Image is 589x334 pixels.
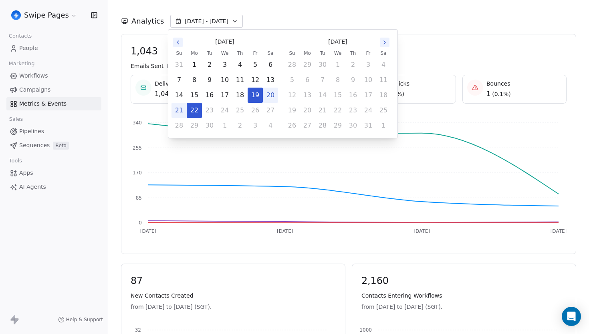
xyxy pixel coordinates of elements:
[263,103,278,118] button: Saturday, September 27th, 2025
[361,73,375,87] button: Friday, October 10th, 2025
[376,58,391,72] button: Saturday, October 4th, 2025
[19,86,50,94] span: Campaigns
[202,58,217,72] button: Tuesday, September 2nd, 2025
[361,292,567,300] span: Contacts Entering Workflows
[133,145,142,151] tspan: 255
[300,58,315,72] button: Monday, September 29th, 2025
[133,170,142,176] tspan: 170
[170,15,243,28] button: [DATE] - [DATE]
[233,118,247,133] button: Thursday, October 2nd, 2025
[346,103,360,118] button: Thursday, October 23rd, 2025
[248,88,262,102] button: Friday, September 19th, 2025, selected
[131,45,567,57] span: 1,043
[6,139,101,152] a: SequencesBeta
[53,142,69,150] span: Beta
[6,113,26,125] span: Sales
[172,58,186,72] button: Sunday, August 31st, 2025
[171,49,187,57] th: Sunday
[233,73,247,87] button: Thursday, September 11th, 2025
[315,58,330,72] button: Tuesday, September 30th, 2025
[6,155,25,167] span: Tools
[285,58,299,72] button: Sunday, September 28th, 2025
[172,73,186,87] button: Sunday, September 7th, 2025
[263,73,278,87] button: Saturday, September 13th, 2025
[315,118,330,133] button: Tuesday, October 28th, 2025
[376,118,391,133] button: Saturday, November 1st, 2025
[6,42,101,55] a: People
[361,103,375,118] button: Friday, October 24th, 2025
[376,49,391,57] th: Saturday
[6,69,101,82] a: Workflows
[173,38,183,47] button: Go to the Previous Month
[315,73,330,87] button: Tuesday, October 7th, 2025
[187,103,202,118] button: Today, Monday, September 22nd, 2025, selected
[263,118,278,133] button: Saturday, October 4th, 2025
[66,316,103,323] span: Help & Support
[300,88,315,102] button: Monday, October 13th, 2025
[248,58,262,72] button: Friday, September 5th, 2025
[202,88,217,102] button: Tuesday, September 16th, 2025
[233,88,247,102] button: Thursday, September 18th, 2025
[285,103,299,118] button: Sunday, October 19th, 2025
[233,58,247,72] button: Thursday, September 4th, 2025
[133,120,142,126] tspan: 340
[492,90,511,98] span: ( 0.1% )
[263,88,278,102] button: Saturday, September 20th, 2025, selected
[232,49,248,57] th: Thursday
[300,49,315,57] th: Monday
[6,180,101,194] a: AI Agents
[359,327,372,333] tspan: 1000
[285,73,299,87] button: Sunday, October 5th, 2025
[486,80,511,88] span: Bounces
[202,73,217,87] button: Tuesday, September 9th, 2025
[486,89,490,99] span: 1
[345,49,361,57] th: Thursday
[218,88,232,102] button: Wednesday, September 17th, 2025
[346,88,360,102] button: Thursday, October 16th, 2025
[135,327,141,333] tspan: 32
[187,73,202,87] button: Monday, September 8th, 2025
[187,49,202,57] th: Monday
[248,73,262,87] button: Friday, September 12th, 2025
[24,10,69,20] span: Swipe Pages
[155,80,195,88] span: Delivered
[331,88,345,102] button: Wednesday, October 15th, 2025
[218,103,232,118] button: Wednesday, September 24th, 2025
[6,125,101,138] a: Pipelines
[19,169,33,177] span: Apps
[5,30,35,42] span: Contacts
[315,88,330,102] button: Tuesday, October 14th, 2025
[263,58,278,72] button: Saturday, September 6th, 2025
[300,103,315,118] button: Monday, October 20th, 2025
[361,303,567,311] span: from [DATE] to [DATE] (SGT).
[131,303,336,311] span: from [DATE] to [DATE] (SGT).
[361,58,375,72] button: Friday, October 3rd, 2025
[202,103,217,118] button: Tuesday, September 23rd, 2025
[315,103,330,118] button: Tuesday, October 21st, 2025
[248,118,262,133] button: Friday, October 3rd, 2025
[171,49,278,133] table: September 2025
[131,292,336,300] span: New Contacts Created
[346,58,360,72] button: Thursday, October 2nd, 2025
[10,8,79,22] button: Swipe Pages
[376,103,391,118] button: Saturday, October 25th, 2025
[263,49,278,57] th: Saturday
[233,103,247,118] button: Thursday, September 25th, 2025
[331,118,345,133] button: Wednesday, October 29th, 2025
[218,73,232,87] button: Wednesday, September 10th, 2025
[315,49,330,57] th: Tuesday
[376,88,391,102] button: Saturday, October 18th, 2025
[330,49,345,57] th: Wednesday
[172,88,186,102] button: Sunday, September 14th, 2025
[131,62,163,70] span: Emails Sent
[218,58,232,72] button: Wednesday, September 3rd, 2025
[376,73,391,87] button: Saturday, October 11th, 2025
[361,118,375,133] button: Friday, October 31st, 2025
[19,72,48,80] span: Workflows
[202,118,217,133] button: Tuesday, September 30th, 2025
[187,58,202,72] button: Monday, September 1st, 2025
[19,183,46,191] span: AI Agents
[140,228,157,234] tspan: [DATE]
[346,73,360,87] button: Thursday, October 9th, 2025
[380,38,389,47] button: Go to the Next Month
